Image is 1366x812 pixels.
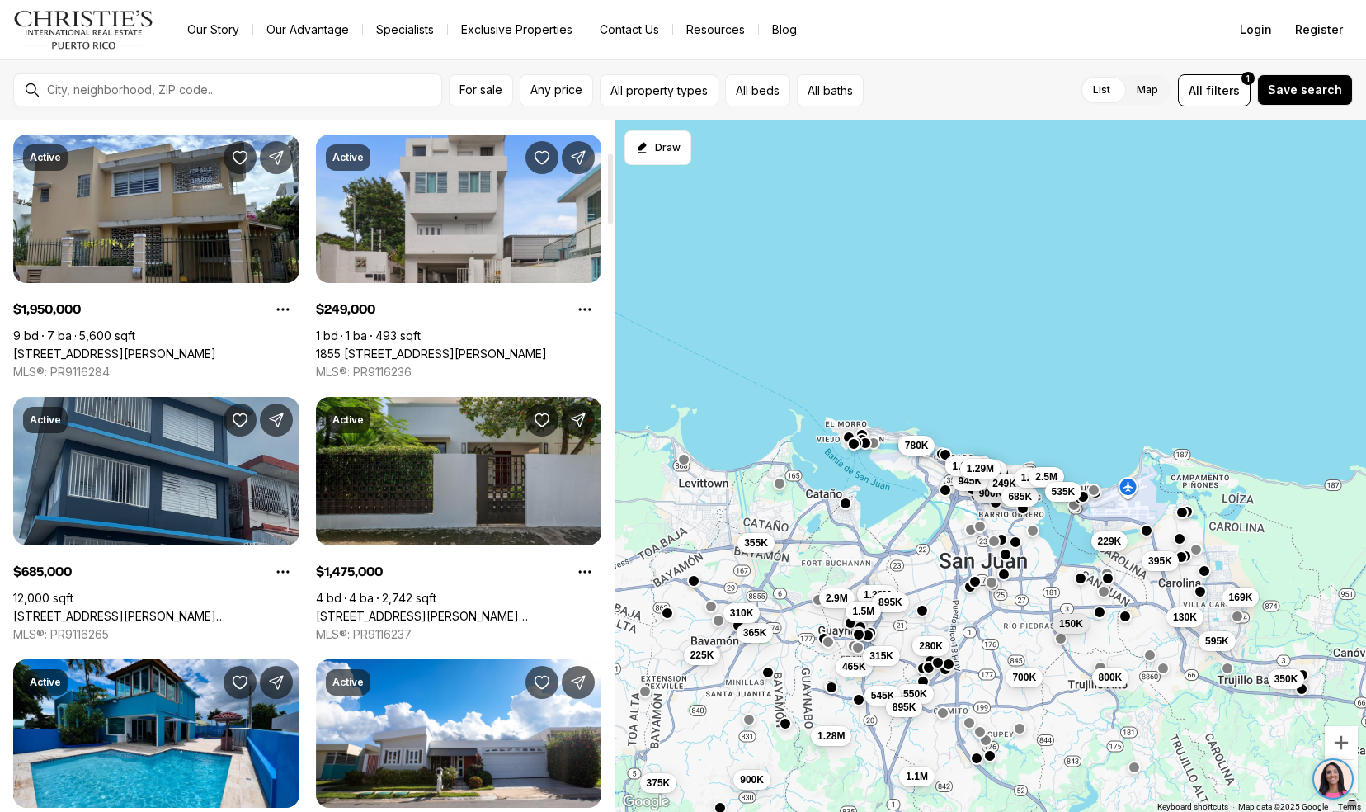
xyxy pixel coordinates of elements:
span: 780K [904,438,928,451]
button: 780K [897,435,935,455]
button: 945K [951,471,988,491]
button: 1.48M [1014,468,1054,488]
button: 365K [736,622,773,642]
span: 945K [977,463,1001,476]
span: 225K [690,649,714,662]
p: Active [332,413,364,427]
p: Active [30,676,61,689]
span: Login [1240,23,1272,36]
button: 1.29M [959,458,1000,478]
span: 310K [729,606,753,619]
span: Any price [530,83,582,97]
span: 130K [1173,610,1197,623]
span: 685K [1008,490,1032,503]
span: 365K [742,626,766,639]
a: 1855 CALLE PABELLONES #A2, SAN JUAN PR, 00901 [316,347,547,361]
button: 2.9M [819,588,855,607]
span: filters [1206,82,1240,99]
span: 465K [842,659,866,673]
img: be3d4b55-7850-4bcb-9297-a2f9cd376e78.png [10,10,48,48]
span: 229K [1097,534,1121,547]
button: 465K [836,656,873,676]
button: All property types [600,74,718,106]
button: 315K [863,645,900,665]
button: Save Property: 2160 CALLE GENERAL PATTON [525,404,558,437]
button: 550K [897,684,934,704]
button: Allfilters1 [1178,74,1251,106]
span: 2.9M [826,591,848,604]
button: 545K [864,685,901,705]
button: Share Property [562,141,595,174]
span: 1.29M [966,461,993,474]
span: 150K [1059,616,1083,630]
span: 595K [1205,634,1229,647]
a: Our Story [174,18,252,41]
span: 355K [744,536,768,549]
a: Specialists [363,18,447,41]
span: 249K [992,477,1016,490]
button: 535K [1044,482,1081,502]
span: 169K [1228,591,1252,604]
button: 895K [872,592,909,611]
span: 350K [1274,672,1298,685]
p: Active [332,151,364,164]
button: Share Property [260,404,293,437]
button: 685K [1001,487,1039,507]
span: Save search [1268,83,1342,97]
span: 545K [870,688,894,701]
a: Resources [673,18,758,41]
button: For sale [449,74,513,106]
button: 800K [1091,667,1128,687]
span: 2.5M [1035,470,1057,484]
span: 800K [1098,670,1122,683]
button: 1.38M [857,585,897,605]
span: All [1189,82,1203,99]
button: 350K [1267,668,1304,688]
span: 1.28M [817,729,845,743]
img: logo [13,10,154,50]
button: 2.5M [1029,467,1064,487]
button: 130K [1166,607,1203,626]
span: 945K [958,474,982,488]
button: Zoom in [1325,726,1358,759]
button: 700K [1006,668,1043,687]
button: 375K [639,772,676,792]
span: 1.1M [906,770,928,783]
button: Property options [568,555,601,588]
button: Share Property [562,666,595,699]
span: 900K [978,487,1002,500]
button: 1.33M [945,456,986,475]
span: 895K [892,701,916,714]
label: Map [1123,75,1171,105]
a: Exclusive Properties [448,18,586,41]
span: 700K [1012,671,1036,684]
button: 900K [733,769,770,789]
button: 169K [1222,588,1259,607]
button: Save Property: 425 CALLE SAN JULIAN, URB SAGRADO CORAZON [224,666,257,699]
button: Property options [266,293,299,326]
button: Contact Us [586,18,672,41]
button: Any price [520,74,593,106]
button: 225K [683,645,720,665]
button: All beds [725,74,790,106]
button: 355K [737,532,775,552]
span: For sale [459,83,502,97]
a: 2160 CALLE GENERAL PATTON, SAN JUAN PR, 00913 [316,609,602,624]
button: Property options [568,293,601,326]
span: 535K [1051,485,1075,498]
button: 3M [965,455,992,474]
span: 315K [869,649,893,662]
button: 1.5M [846,601,881,621]
span: 1.33M [952,459,979,472]
button: Save Property: 309 SEGUNDO RUIZ BELVIS ST [224,404,257,437]
p: Active [30,151,61,164]
button: 150K [1053,613,1090,633]
button: Save Property: 1510 CALLE MIRSONIA [224,141,257,174]
button: 280K [912,636,949,656]
span: 895K [878,595,902,608]
a: Blog [759,18,810,41]
a: 1510 CALLE MIRSONIA, SAN JUAN PR, 00911 [13,347,216,361]
button: Share Property [260,666,293,699]
button: 895K [885,697,922,717]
